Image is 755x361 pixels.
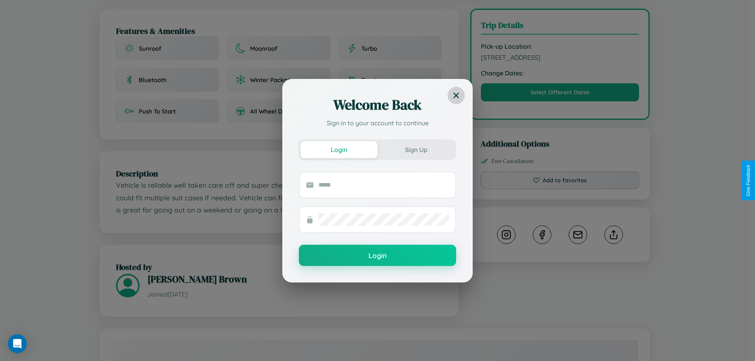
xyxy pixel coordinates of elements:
[299,245,456,266] button: Login
[299,95,456,114] h2: Welcome Back
[746,165,751,196] div: Give Feedback
[377,141,455,158] button: Sign Up
[299,118,456,128] p: Sign in to your account to continue
[8,334,27,353] div: Open Intercom Messenger
[300,141,377,158] button: Login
